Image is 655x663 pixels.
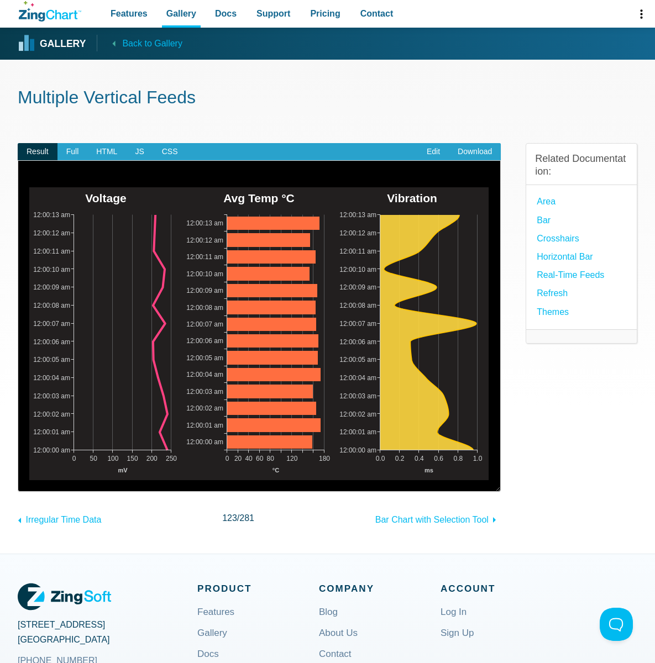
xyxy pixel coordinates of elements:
[537,286,568,301] a: refresh
[18,509,101,527] a: Irregular Time Data
[122,36,182,51] span: Back to Gallery
[535,152,628,178] h3: Related Documentation:
[441,608,467,634] a: Log In
[360,6,394,21] span: Contact
[537,194,556,209] a: Area
[18,143,57,161] span: Result
[197,629,227,655] a: Gallery
[25,515,101,524] span: Irregular Time Data
[310,6,340,21] span: Pricing
[87,143,126,161] span: HTML
[215,6,237,21] span: Docs
[537,213,551,228] a: Bar
[319,581,441,597] span: Company
[441,581,562,597] span: Account
[319,608,338,634] a: Blog
[97,35,182,51] a: Back to Gallery
[375,509,501,527] a: Bar Chart with Selection Tool
[537,231,579,246] a: Crosshairs
[441,629,474,655] a: Sign Up
[319,629,358,655] a: About Us
[375,515,489,524] span: Bar Chart with Selection Tool
[18,160,501,491] div: ​
[537,249,593,264] a: Horizontal Bar
[197,581,319,597] span: Product
[197,608,234,634] a: Features
[537,304,569,319] a: themes
[537,267,604,282] a: Real-Time Feeds
[18,86,637,111] h1: Multiple Vertical Feeds
[57,143,88,161] span: Full
[166,6,196,21] span: Gallery
[19,1,81,22] a: ZingChart Logo. Click to return to the homepage
[153,143,187,161] span: CSS
[222,513,237,523] span: 123
[418,143,449,161] a: Edit
[126,143,153,161] span: JS
[256,6,290,21] span: Support
[449,143,501,161] a: Download
[111,6,148,21] span: Features
[19,35,86,52] a: Gallery
[40,39,86,49] strong: Gallery
[239,513,254,523] span: 281
[600,608,633,641] iframe: Toggle Customer Support
[222,511,254,525] span: /
[18,581,111,613] a: ZingSoft Logo. Click to visit the ZingSoft site (external).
